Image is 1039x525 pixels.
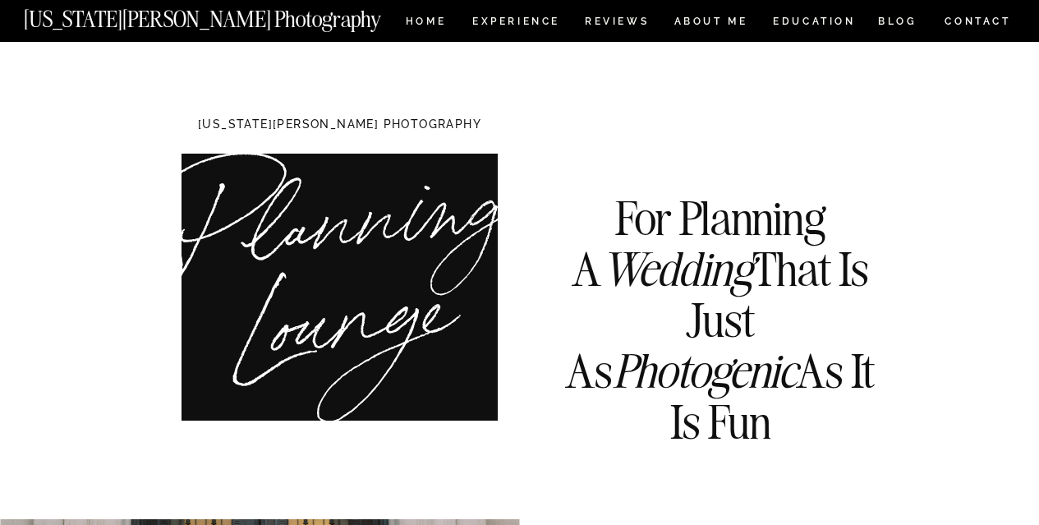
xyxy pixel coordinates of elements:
[585,16,646,30] a: REVIEWS
[549,193,893,381] h3: For Planning A That Is Just As As It Is Fun
[472,16,559,30] a: Experience
[402,16,449,30] a: HOME
[163,176,526,361] h1: Planning Lounge
[601,240,752,298] i: Wedding
[24,8,436,22] a: [US_STATE][PERSON_NAME] Photography
[613,342,797,400] i: Photogenic
[771,16,857,30] a: EDUCATION
[944,12,1012,30] a: CONTACT
[674,16,748,30] a: ABOUT ME
[878,16,917,30] a: BLOG
[172,118,508,134] h1: [US_STATE][PERSON_NAME] PHOTOGRAPHY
